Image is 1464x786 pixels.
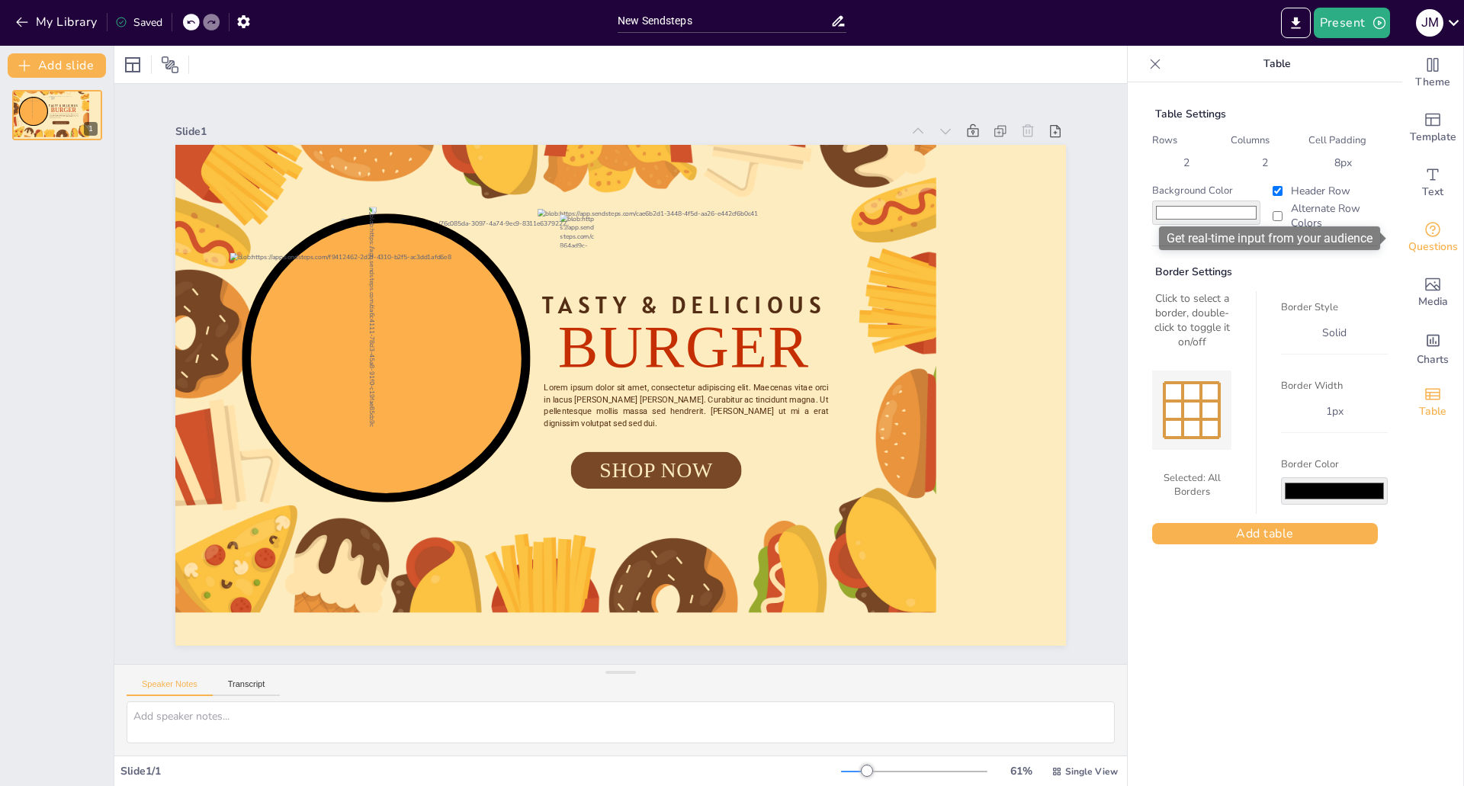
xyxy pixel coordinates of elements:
[1402,210,1463,265] div: Get real-time input from your audience
[175,124,901,139] div: Slide 1
[1317,401,1353,422] div: 1 px
[1231,133,1300,147] label: Columns
[606,220,723,242] span: Sendsteps Editor
[1065,765,1118,778] span: Single View
[51,107,76,114] span: BURGER
[1281,300,1388,314] label: Border Style
[1163,383,1166,438] div: Left Border (Double-click to toggle)
[1416,8,1443,38] button: J M
[8,53,106,78] button: Add slide
[1152,107,1378,121] div: Table Settings
[1270,201,1378,230] label: Alternate Row Colors
[1152,265,1378,279] div: Border Settings
[1410,129,1456,146] span: Template
[1199,383,1202,438] div: Inner Vertical Borders (Double-click to toggle)
[1417,351,1449,368] span: Charts
[49,104,78,107] span: TASTY & DELICIOUS
[1415,74,1450,91] span: Theme
[1164,399,1219,403] div: Inner Horizontal Borders (Double-click to toggle)
[1422,184,1443,201] span: Text
[12,90,102,140] div: 1
[1408,239,1458,255] span: Questions
[1402,265,1463,320] div: Add images, graphics, shapes or video
[1402,320,1463,375] div: Add charts and graphs
[1167,46,1387,82] p: Table
[1402,156,1463,210] div: Add text boxes
[1003,764,1039,778] div: 61 %
[1152,133,1222,147] label: Rows
[1164,418,1219,421] div: Inner Horizontal Borders (Double-click to toggle)
[161,56,179,74] span: Position
[1273,211,1283,221] input: Alternate Row Colors
[50,114,79,119] span: Lorem ipsum dolor sit amet, consectetur adipiscing elit. Maecenas vitae orci in lacus [PERSON_NAM...
[599,459,713,483] span: SHOP NOW
[1314,8,1390,38] button: Present
[120,764,841,778] div: Slide 1 / 1
[1402,375,1463,430] div: Add a table
[1152,291,1231,349] div: Click to select a border, double-click to toggle it on/off
[1273,186,1283,196] input: Header Row
[1270,184,1378,198] label: Header Row
[1281,8,1311,38] button: Export to PowerPoint
[127,679,213,696] button: Speaker Notes
[1313,322,1356,343] div: solid
[115,15,162,30] div: Saved
[1281,457,1388,471] label: Border Color
[544,383,828,428] span: Lorem ipsum dolor sit amet, consectetur adipiscing elit. Maecenas vitae orci in lacus [PERSON_NAM...
[1164,381,1219,384] div: Top Border (Double-click to toggle)
[56,98,67,100] span: Sendsteps Editor
[1402,46,1463,101] div: Change the overall theme
[1416,9,1443,37] div: J M
[541,289,827,320] span: TASTY & DELICIOUS
[1402,101,1463,156] div: Add ready made slides
[618,10,830,32] input: Insert title
[1159,226,1380,250] div: Get real-time input from your audience
[1152,523,1378,544] button: Add table
[1419,403,1446,420] span: Table
[1152,184,1260,197] label: Background Color
[120,53,145,77] div: Layout
[213,679,281,696] button: Transcript
[1328,156,1358,170] div: 8 px
[1308,133,1378,147] label: Cell Padding
[1218,383,1221,438] div: Right Border (Double-click to toggle)
[1281,379,1388,393] label: Border Width
[1181,383,1184,438] div: Inner Vertical Borders (Double-click to toggle)
[1177,156,1196,170] div: 2
[1418,294,1448,310] span: Media
[558,313,810,379] span: BURGER
[55,122,66,124] span: SHOP NOW
[84,122,98,136] div: 1
[1164,436,1219,439] div: Bottom Border (Double-click to toggle)
[1152,465,1231,505] div: Selected: All Borders
[11,10,104,34] button: My Library
[1256,156,1274,170] div: 2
